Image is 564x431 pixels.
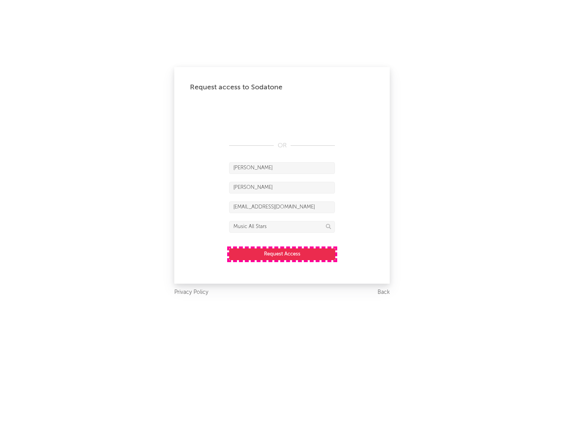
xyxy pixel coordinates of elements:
div: OR [229,141,335,150]
input: Last Name [229,182,335,194]
input: Division [229,221,335,233]
input: First Name [229,162,335,174]
input: Email [229,201,335,213]
div: Request access to Sodatone [190,83,374,92]
a: Privacy Policy [174,288,208,297]
a: Back [378,288,390,297]
button: Request Access [229,248,335,260]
